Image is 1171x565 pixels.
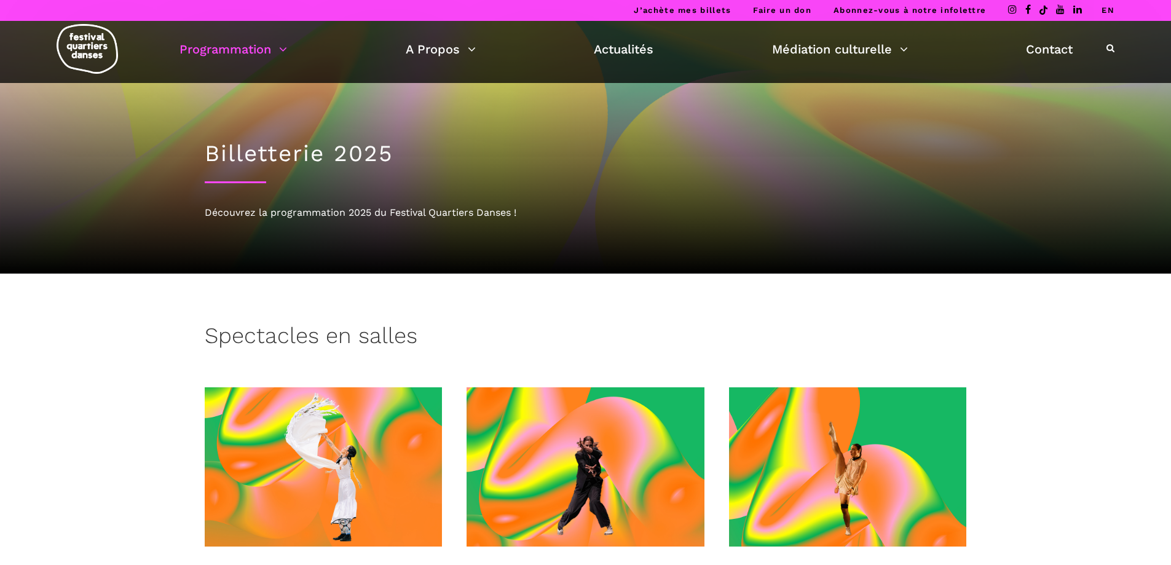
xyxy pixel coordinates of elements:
a: Actualités [594,39,653,60]
a: A Propos [406,39,476,60]
h3: Spectacles en salles [205,323,417,354]
a: EN [1102,6,1114,15]
a: J’achète mes billets [634,6,731,15]
h1: Billetterie 2025 [205,140,967,167]
a: Programmation [179,39,287,60]
a: Faire un don [753,6,811,15]
a: Abonnez-vous à notre infolettre [834,6,986,15]
a: Contact [1026,39,1073,60]
a: Médiation culturelle [772,39,908,60]
img: logo-fqd-med [57,24,118,74]
div: Découvrez la programmation 2025 du Festival Quartiers Danses ! [205,205,967,221]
